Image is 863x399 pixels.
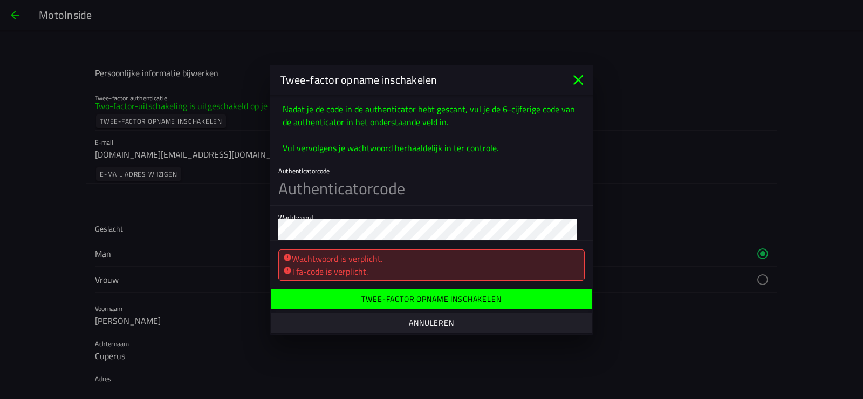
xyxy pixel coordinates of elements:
[283,141,498,154] font: Vul vervolgens je wachtwoord herhaaldelijk in ter controle.
[283,102,575,128] font: Nadat je de code in de authenticator hebt gescant, vul je de 6-cijferige code van de authenticato...
[283,266,292,275] ion-icon: waarschuwing
[292,265,368,278] font: Tfa-code is verplicht.
[283,253,292,262] ion-icon: waarschuwing
[280,71,437,88] font: Twee-factor opname inschakelen
[361,293,501,305] font: Twee-factor opname inschakelen
[409,317,454,328] font: Annuleren
[570,71,587,89] ion-icon: dichtbij
[292,252,382,265] font: Wachtwoord is verplicht.
[278,172,585,205] input: Authenticatorcode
